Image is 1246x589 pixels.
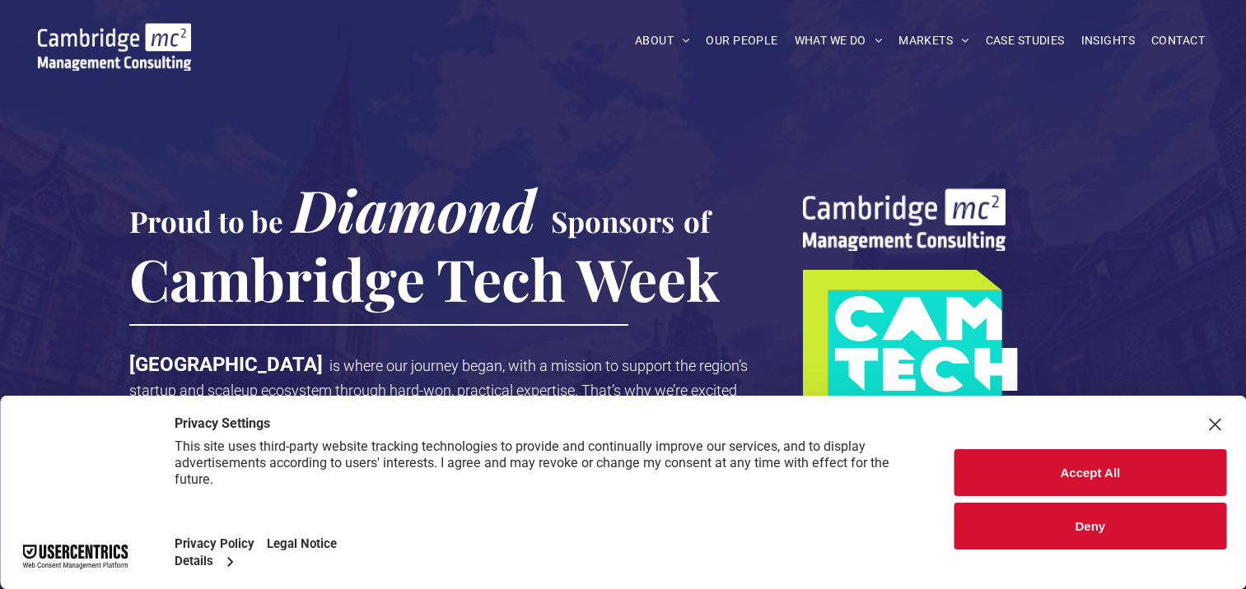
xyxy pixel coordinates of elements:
[890,28,977,53] a: MARKETS
[129,357,748,426] span: is where our journey began, with a mission to support the region’s startup and scaleup ecosystem ...
[684,202,710,240] span: of
[627,28,698,53] a: ABOUT
[803,270,1027,442] img: A turquoise and lime green geometric graphic with the words CAM TECH WEEK in bold white letters s...
[978,28,1073,53] a: CASE STUDIES
[698,28,786,53] a: OUR PEOPLE
[38,23,191,71] img: Go to Homepage
[129,239,720,317] span: Cambridge Tech Week
[1073,28,1143,53] a: INSIGHTS
[129,353,323,376] strong: [GEOGRAPHIC_DATA]
[292,170,536,248] span: Diamond
[129,202,283,240] span: Proud to be
[551,202,674,240] span: Sponsors
[1143,28,1213,53] a: CONTACT
[786,28,891,53] a: WHAT WE DO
